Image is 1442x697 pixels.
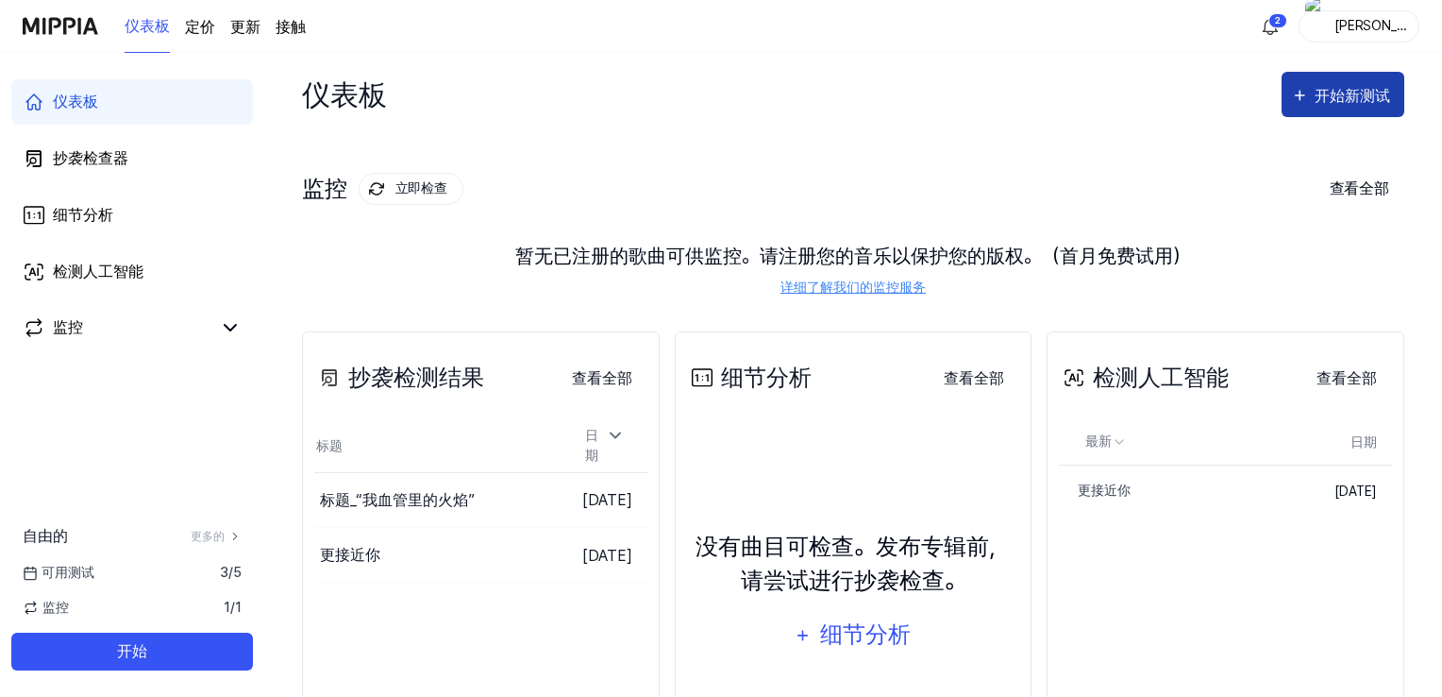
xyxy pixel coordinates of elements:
font: 检测人工智能 [53,263,143,280]
font: 检测人工智能 [1093,364,1229,391]
font: 查看全部 [1316,369,1377,387]
font: 日期 [585,428,598,463]
a: 仪表板 [125,1,170,53]
font: 更接近你 [1078,483,1131,498]
font: 仪表板 [125,17,170,35]
button: 立即检查 [359,173,463,205]
a: 详细了解我们的监控服务 [780,278,926,297]
font: 标题 [316,438,343,453]
font: 监控 [42,600,69,615]
font: 日期 [1350,434,1377,450]
a: 检测人工智能 [11,249,253,295]
a: 更接近你 [1059,466,1283,517]
button: 开始新测试 [1282,72,1404,117]
font: 监控 [53,318,83,336]
button: 查看全部 [557,360,647,398]
font: 更多的 [191,530,225,543]
font: [DATE] [1334,484,1377,499]
font: 接触 [276,18,306,36]
font: 1 [224,600,230,615]
a: 接触 [276,16,306,39]
font: 更接近你 [320,546,380,564]
font: 监控 [302,175,347,202]
font: [DATE] [582,491,632,509]
a: 更多的 [191,528,242,545]
button: 轮廓[PERSON_NAME]尔 [1299,10,1419,42]
button: 查看全部 [1315,169,1404,209]
img: 监控图标 [369,181,384,196]
font: 抄袭检测结果 [348,364,484,391]
font: 暂无已注册的歌曲可供监控。请注册您的音乐以保护您的版权。（首月免费试用） [515,245,1191,267]
font: 自由的 [23,527,68,545]
font: 3 [220,565,228,580]
font: 1 [235,600,242,615]
font: 详细了解我们的监控服务 [780,280,926,295]
font: 更新 [230,18,260,36]
button: 细节分析 [782,613,924,658]
font: 定价 [185,18,215,36]
a: 监控 [23,316,211,339]
button: 开始 [11,633,253,671]
a: 更新 [230,16,260,39]
font: / [228,565,233,580]
font: 抄袭检查器 [53,149,128,167]
font: 仪表板 [53,93,98,110]
font: 开始 [117,642,147,660]
font: 没有曲目可检查。发布专辑前，请尝试进行抄袭检查。 [696,533,1011,594]
a: 抄袭检查器 [11,136,253,181]
font: 查看全部 [1330,179,1389,197]
font: 细节分析 [820,620,911,648]
font: [DATE] [582,546,632,564]
font: 查看全部 [944,369,1004,387]
a: 查看全部 [1301,359,1392,398]
font: 查看全部 [572,369,632,387]
font: 可用测试 [42,565,94,580]
font: 仪表板 [302,77,387,111]
button: 查看全部 [929,360,1019,398]
a: 查看全部 [557,359,647,398]
a: 细节分析 [11,193,253,238]
a: 仪表板 [11,79,253,125]
font: [PERSON_NAME]尔 [1334,18,1407,54]
a: 定价 [185,16,215,39]
font: 2 [1275,15,1281,25]
button: 알림2 [1255,11,1285,42]
font: 开始新测试 [1315,87,1390,105]
font: 细节分析 [53,206,113,224]
img: 알림 [1259,15,1282,38]
font: 立即检查 [395,180,447,195]
font: 标题_“我血管里的火焰” [320,491,475,509]
button: 查看全部 [1301,360,1392,398]
a: 查看全部 [929,359,1019,398]
font: 细节分析 [721,364,812,391]
font: / [230,600,235,615]
font: 5 [233,565,242,580]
